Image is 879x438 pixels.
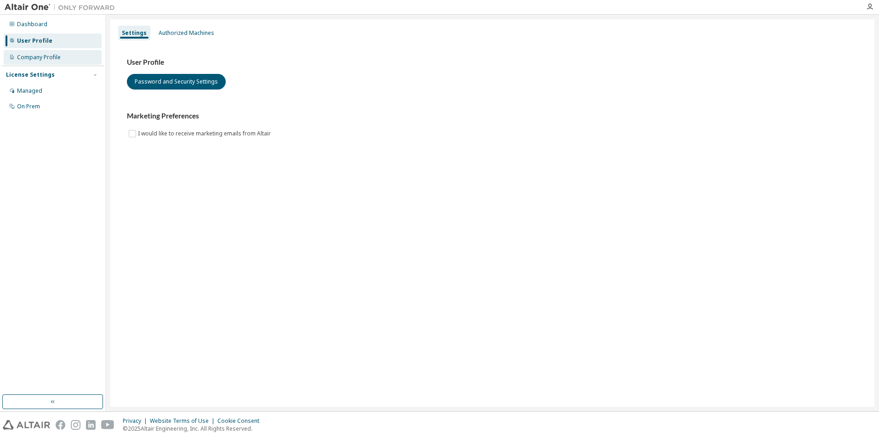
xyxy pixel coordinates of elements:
div: On Prem [17,103,40,110]
div: Cookie Consent [217,417,265,425]
div: Company Profile [17,54,61,61]
div: User Profile [17,37,52,45]
div: License Settings [6,71,55,79]
button: Password and Security Settings [127,74,226,90]
p: © 2025 Altair Engineering, Inc. All Rights Reserved. [123,425,265,432]
h3: Marketing Preferences [127,112,858,121]
div: Dashboard [17,21,47,28]
div: Authorized Machines [159,29,214,37]
img: facebook.svg [56,420,65,430]
img: instagram.svg [71,420,80,430]
img: altair_logo.svg [3,420,50,430]
div: Website Terms of Use [150,417,217,425]
div: Privacy [123,417,150,425]
label: I would like to receive marketing emails from Altair [138,128,273,139]
img: linkedin.svg [86,420,96,430]
div: Settings [122,29,147,37]
img: Altair One [5,3,120,12]
img: youtube.svg [101,420,114,430]
div: Managed [17,87,42,95]
h3: User Profile [127,58,858,67]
